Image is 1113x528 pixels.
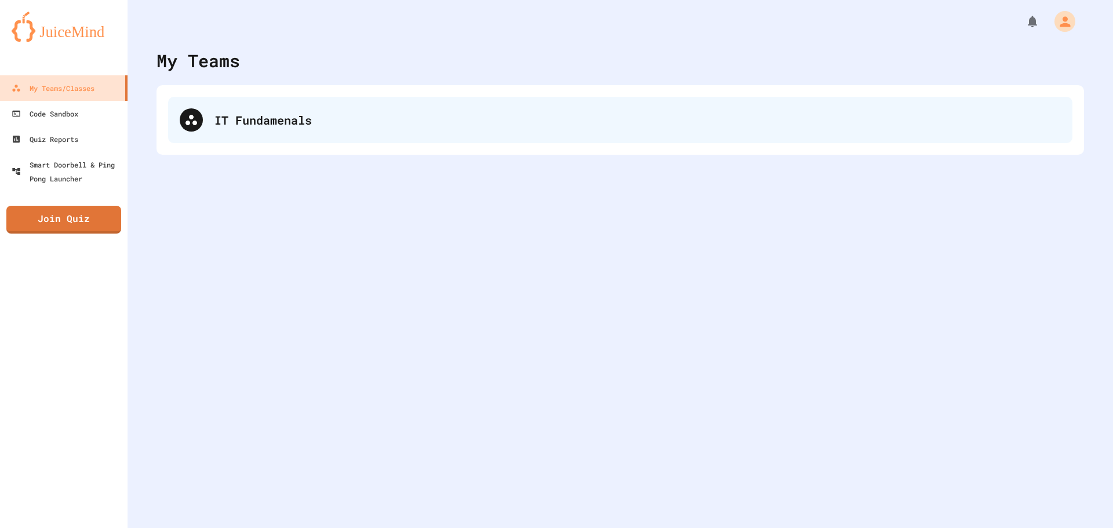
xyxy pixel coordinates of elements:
[214,111,1061,129] div: IT Fundamenals
[157,48,240,74] div: My Teams
[12,12,116,42] img: logo-orange.svg
[6,206,121,234] a: Join Quiz
[1042,8,1078,35] div: My Account
[12,158,123,185] div: Smart Doorbell & Ping Pong Launcher
[168,97,1072,143] div: IT Fundamenals
[12,132,78,146] div: Quiz Reports
[12,107,78,121] div: Code Sandbox
[1004,12,1042,31] div: My Notifications
[12,81,94,95] div: My Teams/Classes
